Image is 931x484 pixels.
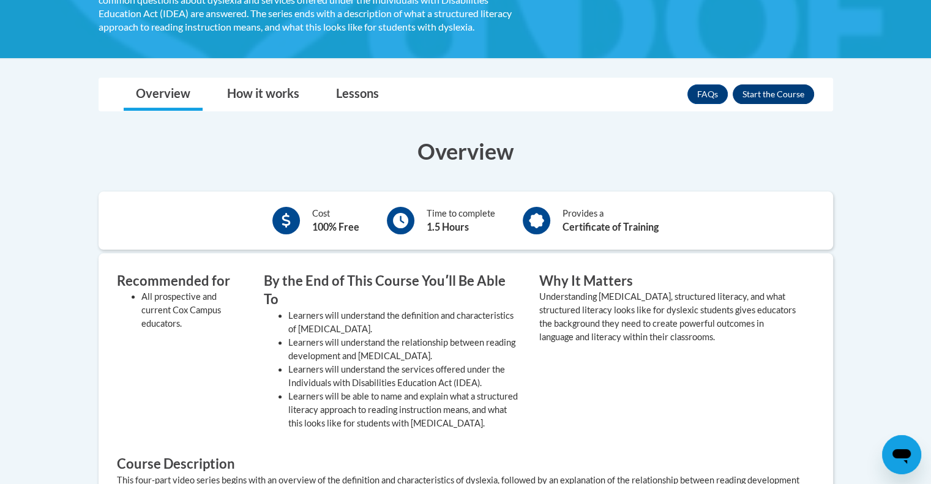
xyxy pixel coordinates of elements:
[312,207,359,234] div: Cost
[99,136,833,166] h3: Overview
[563,207,659,234] div: Provides a
[733,84,814,104] button: Enroll
[141,290,245,330] li: All prospective and current Cox Campus educators.
[288,390,521,430] li: Learners will be able to name and explain what a structured literacy approach to reading instruct...
[312,221,359,233] b: 100% Free
[539,291,796,342] value: Understanding [MEDICAL_DATA], structured literacy, and what structured literacy looks like for dy...
[215,78,312,111] a: How it works
[264,272,521,310] h3: By the End of This Course Youʹll Be Able To
[288,309,521,336] li: Learners will understand the definition and characteristics of [MEDICAL_DATA].
[539,272,796,291] h3: Why It Matters
[427,221,469,233] b: 1.5 Hours
[124,78,203,111] a: Overview
[117,455,815,474] h3: Course Description
[882,435,921,474] iframe: Button to launch messaging window
[288,336,521,363] li: Learners will understand the relationship between reading development and [MEDICAL_DATA].
[117,272,245,291] h3: Recommended for
[427,207,495,234] div: Time to complete
[324,78,391,111] a: Lessons
[687,84,728,104] a: FAQs
[563,221,659,233] b: Certificate of Training
[288,363,521,390] li: Learners will understand the services offered under the Individuals with Disabilities Education A...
